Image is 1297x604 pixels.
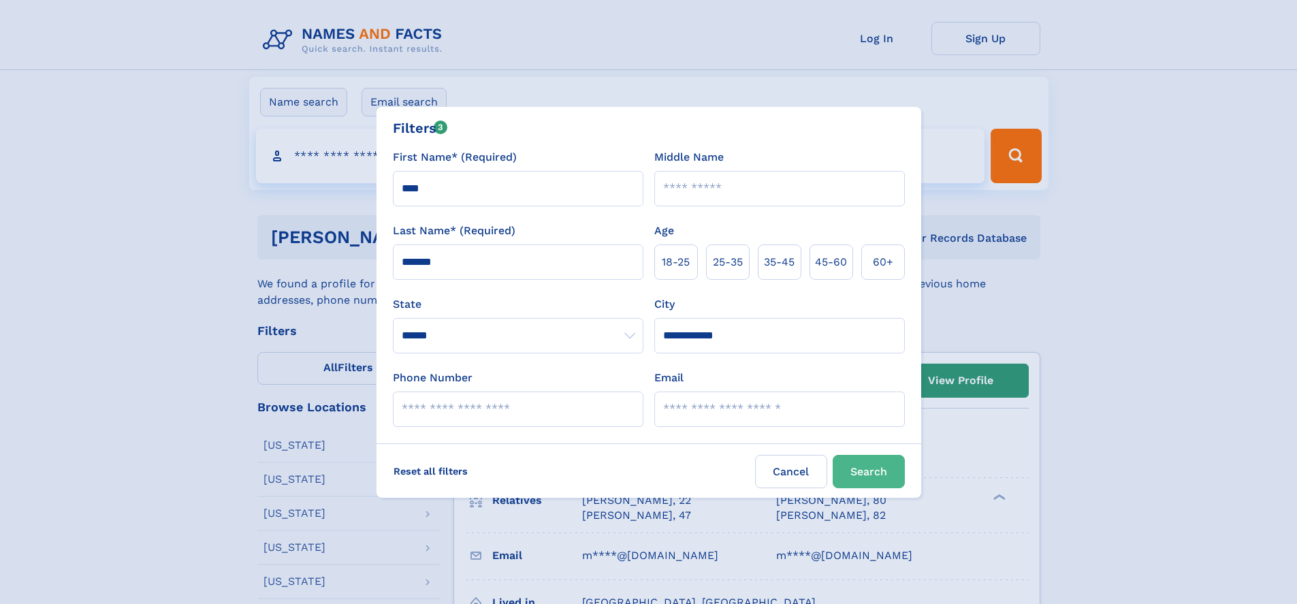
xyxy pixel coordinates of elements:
label: Phone Number [393,370,473,386]
span: 60+ [873,254,893,270]
label: Middle Name [654,149,724,165]
div: Filters [393,118,448,138]
label: Reset all filters [385,455,477,488]
span: 35‑45 [764,254,795,270]
label: Age [654,223,674,239]
label: Cancel [755,455,827,488]
label: Last Name* (Required) [393,223,515,239]
label: City [654,296,675,313]
span: 45‑60 [815,254,847,270]
label: First Name* (Required) [393,149,517,165]
label: Email [654,370,684,386]
span: 18‑25 [662,254,690,270]
button: Search [833,455,905,488]
span: 25‑35 [713,254,743,270]
label: State [393,296,643,313]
